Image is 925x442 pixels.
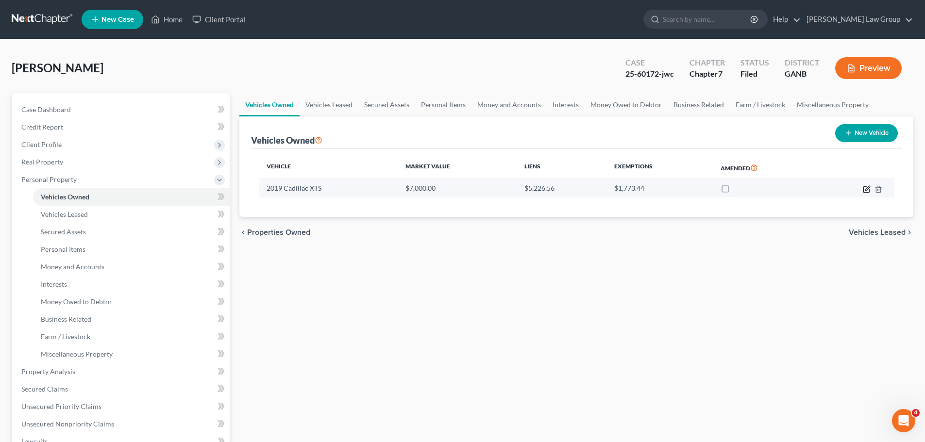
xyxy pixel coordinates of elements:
a: Property Analysis [14,363,230,380]
a: Money Owed to Debtor [33,293,230,311]
a: Personal Items [415,93,471,116]
span: Properties Owned [247,229,310,236]
span: Farm / Livestock [41,332,90,341]
a: Unsecured Priority Claims [14,398,230,415]
a: [PERSON_NAME] Law Group [802,11,913,28]
a: Case Dashboard [14,101,230,118]
span: Personal Property [21,175,77,183]
th: Amended [713,157,817,179]
a: Business Related [33,311,230,328]
div: Vehicles Owned [251,134,322,146]
a: Vehicles Owned [33,188,230,206]
td: $7,000.00 [398,179,517,197]
span: Secured Assets [41,228,86,236]
span: 4 [912,409,920,417]
th: Vehicle [259,157,398,179]
th: Exemptions [606,157,713,179]
a: Miscellaneous Property [791,93,875,116]
div: Filed [740,68,769,80]
a: Interests [33,276,230,293]
span: Client Profile [21,140,62,148]
a: Miscellaneous Property [33,345,230,363]
a: Help [768,11,801,28]
a: Business Related [668,93,730,116]
span: Property Analysis [21,367,75,376]
a: Vehicles Leased [300,93,358,116]
th: Market Value [398,157,517,179]
div: 25-60172-jwc [625,68,674,80]
span: New Case [101,16,134,23]
a: Farm / Livestock [730,93,791,116]
a: Client Portal [187,11,251,28]
div: Chapter [690,68,725,80]
a: Secured Assets [358,93,415,116]
span: Interests [41,280,67,288]
i: chevron_left [239,229,247,236]
span: Vehicles Leased [849,229,906,236]
span: Business Related [41,315,91,323]
span: Personal Items [41,245,85,253]
span: Vehicles Owned [41,193,89,201]
th: Liens [517,157,606,179]
span: 7 [718,69,723,78]
a: Vehicles Owned [239,93,300,116]
a: Credit Report [14,118,230,136]
iframe: Intercom live chat [892,409,915,432]
span: Secured Claims [21,385,68,393]
a: Money Owed to Debtor [585,93,668,116]
input: Search by name... [663,10,752,28]
div: Case [625,57,674,68]
a: Money and Accounts [33,258,230,276]
div: Chapter [690,57,725,68]
a: Secured Claims [14,380,230,398]
div: District [785,57,820,68]
td: $5,226.56 [517,179,606,197]
a: Home [146,11,187,28]
span: Money Owed to Debtor [41,297,112,306]
td: $1,773.44 [606,179,713,197]
button: Preview [835,57,902,79]
a: Money and Accounts [471,93,547,116]
span: Miscellaneous Property [41,350,113,358]
span: [PERSON_NAME] [12,61,103,75]
a: Farm / Livestock [33,328,230,345]
span: Unsecured Priority Claims [21,402,101,410]
button: chevron_left Properties Owned [239,229,310,236]
div: GANB [785,68,820,80]
a: Vehicles Leased [33,206,230,223]
a: Unsecured Nonpriority Claims [14,415,230,433]
a: Secured Assets [33,223,230,241]
td: 2019 Cadillac XTS [259,179,398,197]
span: Money and Accounts [41,262,104,271]
span: Credit Report [21,123,63,131]
div: Status [740,57,769,68]
i: chevron_right [906,229,913,236]
span: Case Dashboard [21,105,71,114]
span: Real Property [21,158,63,166]
button: New Vehicle [835,124,898,142]
a: Interests [547,93,585,116]
span: Vehicles Leased [41,210,88,218]
button: Vehicles Leased chevron_right [849,229,913,236]
span: Unsecured Nonpriority Claims [21,420,114,428]
a: Personal Items [33,241,230,258]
